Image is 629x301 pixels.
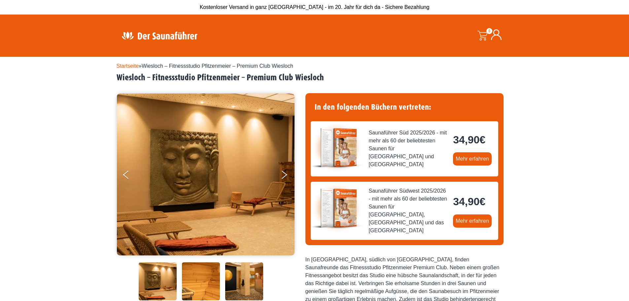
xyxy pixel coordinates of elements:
[453,214,492,228] a: Mehr erfahren
[280,168,297,184] button: Next
[311,182,364,235] img: der-saunafuehrer-2025-suedwest.jpg
[200,4,430,10] span: Kostenloser Versand in ganz [GEOGRAPHIC_DATA] - im 20. Jahr für dich da - Sichere Bezahlung
[486,28,492,34] span: 0
[117,73,513,83] h2: Wiesloch – Fitnessstudio Pfitzenmeier – Premium Club Wiesloch
[453,134,485,146] bdi: 34,90
[311,98,498,116] h4: In den folgenden Büchern vertreten:
[369,187,448,235] span: Saunaführer Südwest 2025/2026 - mit mehr als 60 der beliebtesten Saunen für [GEOGRAPHIC_DATA], [G...
[369,129,448,169] span: Saunaführer Süd 2025/2026 - mit mehr als 60 der beliebtesten Saunen für [GEOGRAPHIC_DATA] und [GE...
[479,134,485,146] span: €
[453,152,492,166] a: Mehr erfahren
[311,121,364,174] img: der-saunafuehrer-2025-sued.jpg
[142,63,293,69] span: Wiesloch – Fitnessstudio Pfitzenmeier – Premium Club Wiesloch
[117,63,139,69] a: Startseite
[453,196,485,207] bdi: 34,90
[123,168,140,184] button: Previous
[479,196,485,207] span: €
[117,63,293,69] span: »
